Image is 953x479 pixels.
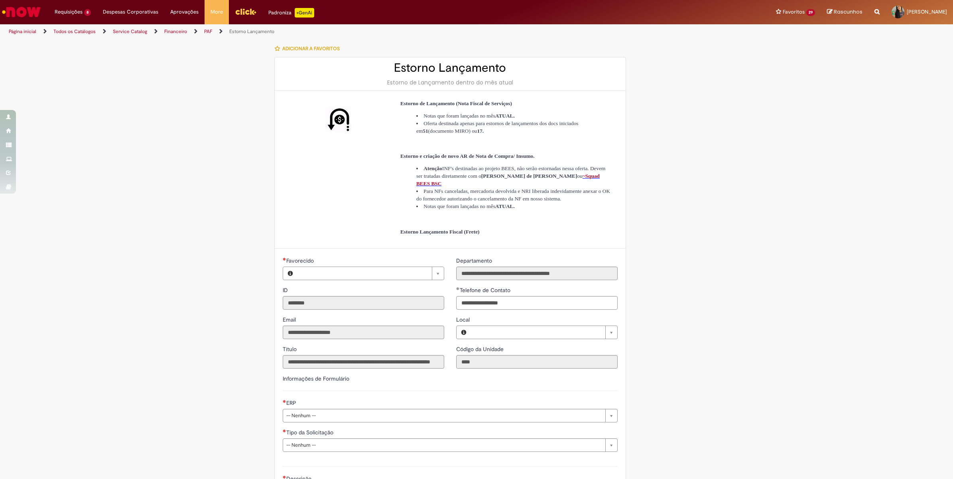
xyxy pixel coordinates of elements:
[283,316,297,323] span: Somente leitura - Email
[283,429,286,432] span: Necessários
[283,475,286,479] span: Necessários
[456,257,494,265] label: Somente leitura - Departamento
[283,400,286,403] span: Necessários
[235,6,256,18] img: click_logo_yellow_360x200.png
[53,28,96,35] a: Todos os Catálogos
[495,203,515,209] strong: ATUAL.
[55,8,83,16] span: Requisições
[431,181,441,186] span: BSC
[282,45,340,52] span: Adicionar a Favoritos
[283,287,289,294] span: Somente leitura - ID
[423,128,428,134] strong: 51
[283,346,298,353] span: Somente leitura - Título
[457,326,471,339] button: Local, Visualizar este registro
[416,165,606,179] span: NF's destinadas ao projeto BEES, não serão estornadas nessa oferta. Devem ser tratadas diretament...
[103,8,158,16] span: Despesas Corporativas
[170,8,199,16] span: Aprovações
[495,113,515,119] strong: ATUAL.
[283,257,286,261] span: Necessários
[268,8,314,18] div: Padroniza
[456,296,618,310] input: Telefone de Contato
[456,316,471,323] span: Local
[283,61,618,75] h2: Estorno Lançamento
[283,286,289,294] label: Somente leitura - ID
[283,355,444,369] input: Título
[477,128,484,134] strong: 17.
[274,40,344,57] button: Adicionar a Favoritos
[456,345,505,353] label: Somente leitura - Código da Unidade
[416,120,612,135] li: Oferta destinada apenas para estornos de lançamentos dos docs iniciados em (documento MIRO) ou
[400,100,512,106] span: Estorno de Lançamento (Nota Fiscal de Serviços)
[456,346,505,353] span: Somente leitura - Código da Unidade
[113,28,147,35] a: Service Catalog
[295,8,314,18] p: +GenAi
[471,326,617,339] a: Limpar campo Local
[229,28,274,35] a: Estorno Lançamento
[1,4,42,20] img: ServiceNow
[286,257,315,264] span: Necessários - Favorecido
[456,267,618,280] input: Departamento
[164,28,187,35] a: Financeiro
[283,345,298,353] label: Somente leitura - Título
[9,28,36,35] a: Página inicial
[416,202,612,210] li: Notas que foram lançadas no mês
[456,287,460,290] span: Obrigatório Preenchido
[456,257,494,264] span: Somente leitura - Departamento
[286,409,601,422] span: -- Nenhum --
[907,8,947,15] span: [PERSON_NAME]
[326,107,351,132] img: Estorno Lançamento
[834,8,862,16] span: Rascunhos
[416,112,612,120] li: Notas que foram lançadas no mês
[286,439,601,452] span: -- Nenhum --
[84,9,91,16] span: 8
[423,165,444,171] strong: Atenção!
[286,399,298,406] span: ERP
[416,187,612,202] li: Para NFs canceladas, mercadoria devolvida e NRI liberada indevidamente anexar o OK do fornecedor ...
[6,24,629,39] ul: Trilhas de página
[283,375,349,382] label: Informações de Formulário
[286,429,335,436] span: Tipo da Solicitação
[460,287,512,294] span: Telefone de Contato
[283,326,444,339] input: Email
[783,8,805,16] span: Favoritos
[204,28,212,35] a: PAF
[400,229,480,235] span: Estorno Lançamento Fiscal (Frete)
[481,173,577,179] strong: [PERSON_NAME] de [PERSON_NAME]
[400,153,535,159] span: Estorno e criação de novo AR de Nota de Compra/ Insumo.
[806,9,815,16] span: 29
[283,79,618,86] div: Estorno de Lançamento dentro do mês atual
[283,267,297,280] button: Favorecido, Visualizar este registro
[211,8,223,16] span: More
[283,316,297,324] label: Somente leitura - Email
[827,8,862,16] a: Rascunhos
[297,267,444,280] a: Limpar campo Favorecido
[283,296,444,310] input: ID
[456,355,618,369] input: Código da Unidade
